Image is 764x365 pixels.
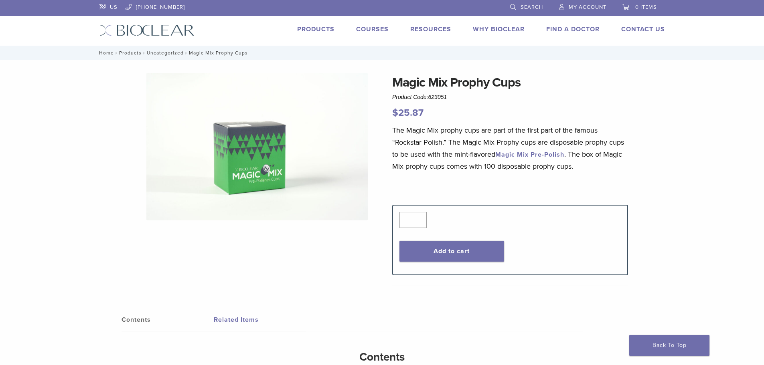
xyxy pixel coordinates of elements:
[569,4,606,10] span: My Account
[297,25,334,33] a: Products
[399,241,504,262] button: Add to cart
[97,50,114,56] a: Home
[495,151,564,159] a: Magic Mix Pre-Polish
[99,24,195,36] img: Bioclear
[546,25,600,33] a: Find A Doctor
[621,25,665,33] a: Contact Us
[392,124,628,172] p: The Magic Mix prophy cups are part of the first part of the famous “Rockstar Polish.” The Magic M...
[146,73,368,220] img: Magic-Mix-Cups-1920x1281-1.jpg
[184,51,189,55] span: /
[119,50,142,56] a: Products
[392,107,424,119] bdi: 25.87
[214,309,306,331] a: Related Items
[114,51,119,55] span: /
[629,335,709,356] a: Back To Top
[93,46,671,60] nav: Magic Mix Prophy Cups
[392,73,628,92] h1: Magic Mix Prophy Cups
[473,25,525,33] a: Why Bioclear
[147,50,184,56] a: Uncategorized
[428,94,447,100] span: 623051
[142,51,147,55] span: /
[635,4,657,10] span: 0 items
[410,25,451,33] a: Resources
[392,94,447,100] span: Product Code:
[356,25,389,33] a: Courses
[122,309,214,331] a: Contents
[392,107,398,119] span: $
[521,4,543,10] span: Search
